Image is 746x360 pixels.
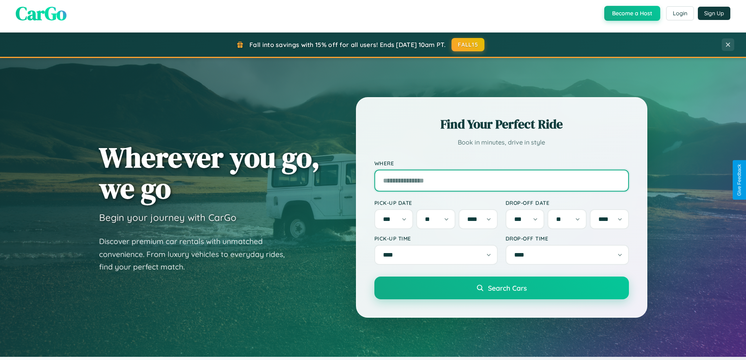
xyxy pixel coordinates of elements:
button: Search Cars [374,277,629,299]
button: Sign Up [698,7,730,20]
h2: Find Your Perfect Ride [374,116,629,133]
label: Where [374,160,629,166]
span: Fall into savings with 15% off for all users! Ends [DATE] 10am PT. [249,41,446,49]
button: Login [666,6,694,20]
h3: Begin your journey with CarGo [99,212,237,223]
label: Drop-off Date [506,199,629,206]
span: Search Cars [488,284,527,292]
button: FALL15 [452,38,484,51]
button: Become a Host [604,6,660,21]
label: Pick-up Time [374,235,498,242]
h1: Wherever you go, we go [99,142,320,204]
p: Discover premium car rentals with unmatched convenience. From luxury vehicles to everyday rides, ... [99,235,295,273]
label: Pick-up Date [374,199,498,206]
span: CarGo [16,0,67,26]
p: Book in minutes, drive in style [374,137,629,148]
label: Drop-off Time [506,235,629,242]
div: Give Feedback [737,164,742,196]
